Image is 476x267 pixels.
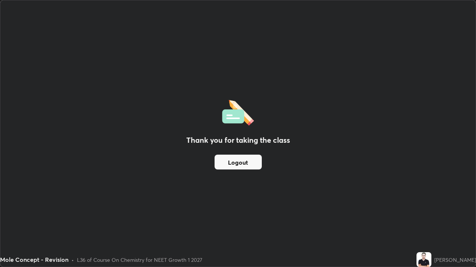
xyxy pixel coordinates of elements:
img: offlineFeedback.1438e8b3.svg [222,98,254,126]
div: • [71,256,74,264]
h2: Thank you for taking the class [186,135,290,146]
div: [PERSON_NAME] [434,256,476,264]
button: Logout [215,155,262,169]
img: 07289581f5164c24b1d22cb8169adb0f.jpg [416,252,431,267]
div: L36 of Course On Chemistry for NEET Growth 1 2027 [77,256,202,264]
